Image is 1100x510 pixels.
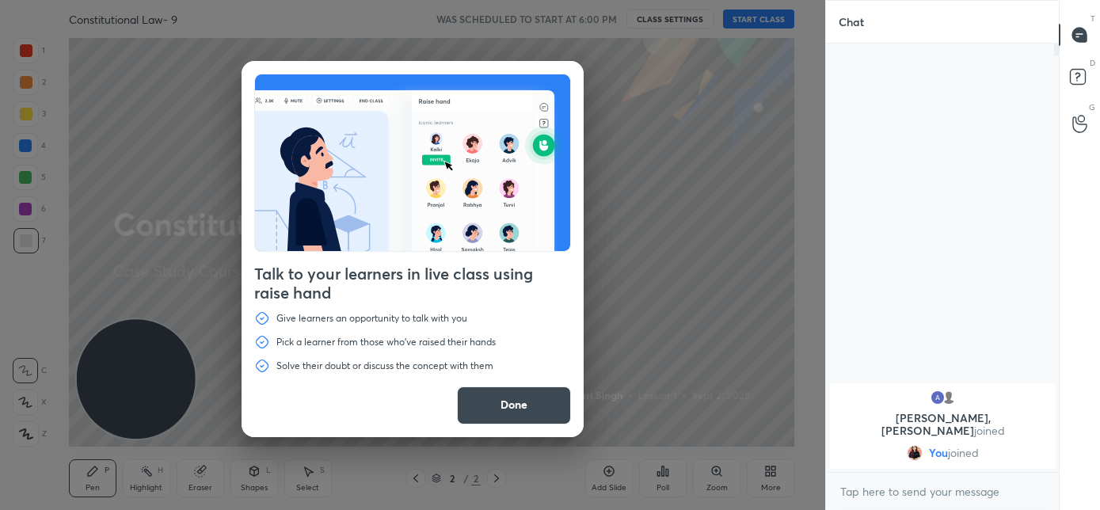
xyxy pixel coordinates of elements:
div: grid [826,380,1060,472]
h4: Talk to your learners in live class using raise hand [254,265,571,303]
img: 3 [929,390,945,405]
p: Give learners an opportunity to talk with you [276,312,467,325]
button: Done [457,386,571,424]
img: 05514626b3584cb8bf974ab8136fe915.jpg [907,445,923,461]
img: preRahAdop.42c3ea74.svg [255,74,570,251]
p: D [1090,57,1095,69]
p: T [1090,13,1095,25]
span: joined [948,447,979,459]
span: You [929,447,948,459]
p: Pick a learner from those who've raised their hands [276,336,496,348]
p: Chat [826,1,877,43]
p: G [1089,101,1095,113]
span: joined [973,423,1004,438]
p: [PERSON_NAME], [PERSON_NAME] [839,412,1046,437]
img: default.png [940,390,956,405]
p: Solve their doubt or discuss the concept with them [276,360,493,372]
